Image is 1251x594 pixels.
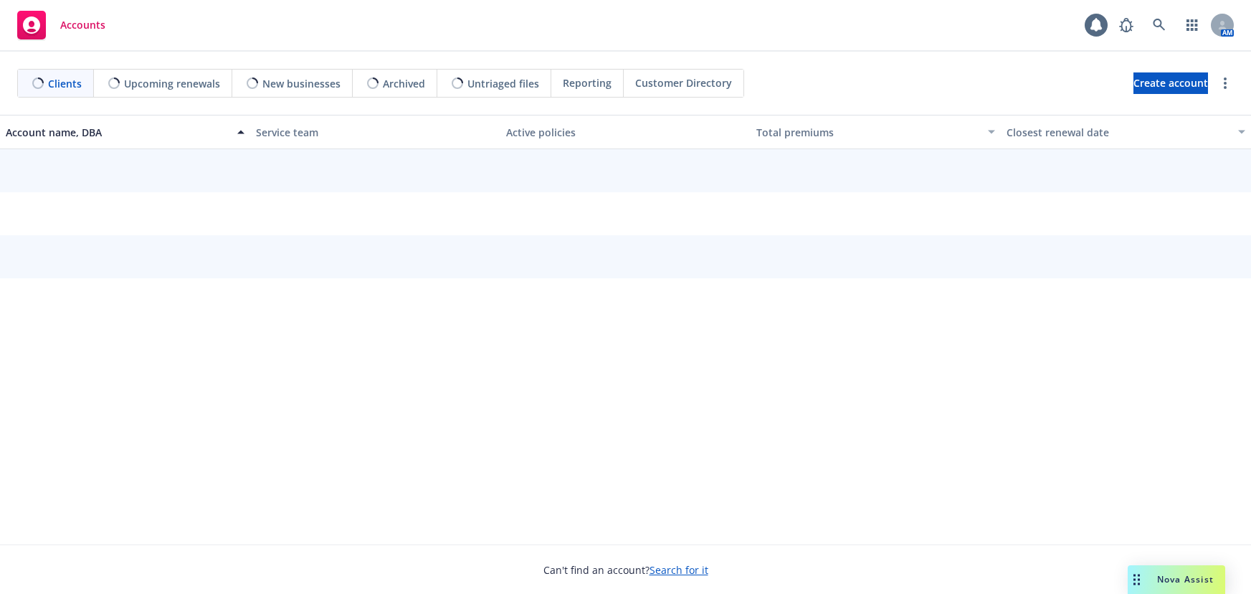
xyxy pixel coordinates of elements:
[1217,75,1234,92] a: more
[1112,11,1141,39] a: Report a Bug
[60,19,105,31] span: Accounts
[650,563,708,577] a: Search for it
[467,76,539,91] span: Untriaged files
[1007,125,1229,140] div: Closest renewal date
[635,75,732,90] span: Customer Directory
[383,76,425,91] span: Archived
[48,76,82,91] span: Clients
[543,562,708,577] span: Can't find an account?
[1128,565,1146,594] div: Drag to move
[6,125,229,140] div: Account name, DBA
[563,75,612,90] span: Reporting
[756,125,979,140] div: Total premiums
[500,115,751,149] button: Active policies
[11,5,111,45] a: Accounts
[1001,115,1251,149] button: Closest renewal date
[1157,573,1214,585] span: Nova Assist
[124,76,220,91] span: Upcoming renewals
[751,115,1001,149] button: Total premiums
[1133,72,1208,94] a: Create account
[250,115,500,149] button: Service team
[256,125,495,140] div: Service team
[506,125,745,140] div: Active policies
[1178,11,1207,39] a: Switch app
[262,76,341,91] span: New businesses
[1133,70,1208,97] span: Create account
[1145,11,1174,39] a: Search
[1128,565,1225,594] button: Nova Assist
